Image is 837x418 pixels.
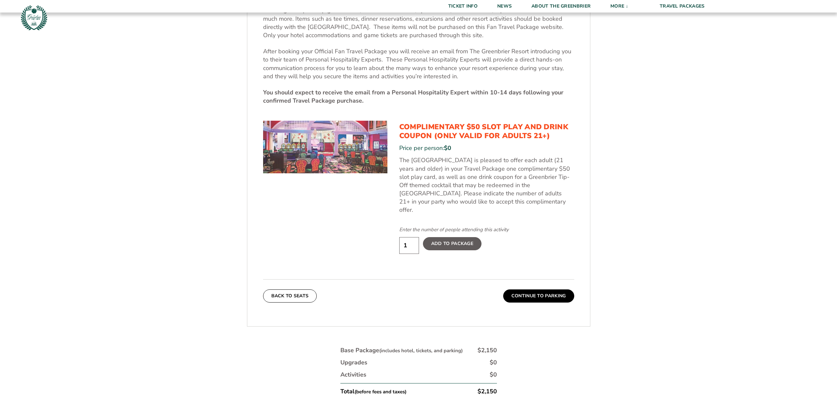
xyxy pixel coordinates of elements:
img: Complimentary $50 Slot Play and Drink Coupon (Only Valid for Adults 21+) [263,121,387,173]
small: (before fees and taxes) [355,388,406,395]
div: $2,150 [478,387,497,396]
h3: Complimentary $50 Slot Play and Drink Coupon (Only Valid for Adults 21+) [399,123,574,140]
div: $0 [490,358,497,367]
div: $0 [490,371,497,379]
button: Continue To Parking [503,289,574,303]
div: Upgrades [340,358,367,367]
div: Total [340,387,406,396]
span: $0 [444,144,451,152]
div: Base Package [340,346,463,355]
div: Enter the number of people attending this activity [399,226,574,233]
div: Activities [340,371,366,379]
strong: You should expect to receive the email from a Personal Hospitality Expert within 10-14 days follo... [263,88,563,105]
div: $2,150 [478,346,497,355]
label: Add To Package [423,237,481,250]
p: The [GEOGRAPHIC_DATA] is pleased to offer each adult (21 years and older) in your Travel Package ... [399,156,574,214]
small: (includes hotel, tickets, and parking) [379,347,463,354]
div: Price per person: [399,144,574,152]
p: After booking your Official Fan Travel Package you will receive an email from The Greenbrier Reso... [263,47,574,81]
button: Back To Seats [263,289,317,303]
img: Greenbrier Tip-Off [20,3,48,32]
